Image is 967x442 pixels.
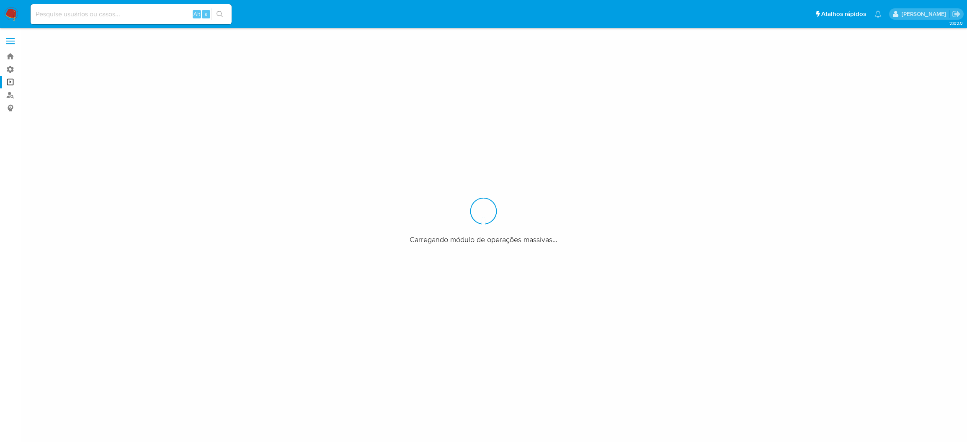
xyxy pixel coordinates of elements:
[902,10,949,18] p: matheus.lima@mercadopago.com.br
[874,10,882,18] a: Notificações
[205,10,207,18] span: s
[31,9,232,20] input: Pesquise usuários ou casos...
[410,234,557,244] span: Carregando módulo de operações massivas...
[211,8,228,20] button: search-icon
[821,10,866,18] span: Atalhos rápidos
[193,10,200,18] span: Alt
[952,10,961,18] a: Sair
